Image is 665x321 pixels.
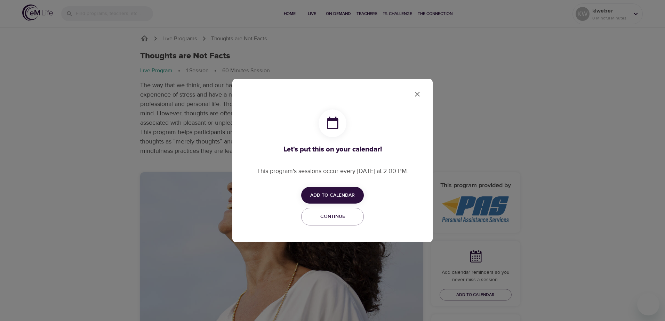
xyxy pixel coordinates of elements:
[301,208,364,225] button: Continue
[310,191,355,200] span: Add to Calendar
[257,166,408,176] p: This program's sessions occur every [DATE] at 2:00 PM.
[306,212,359,221] span: Continue
[409,86,426,102] button: close
[301,187,364,204] button: Add to Calendar
[257,146,408,154] h3: Let's put this on your calendar!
